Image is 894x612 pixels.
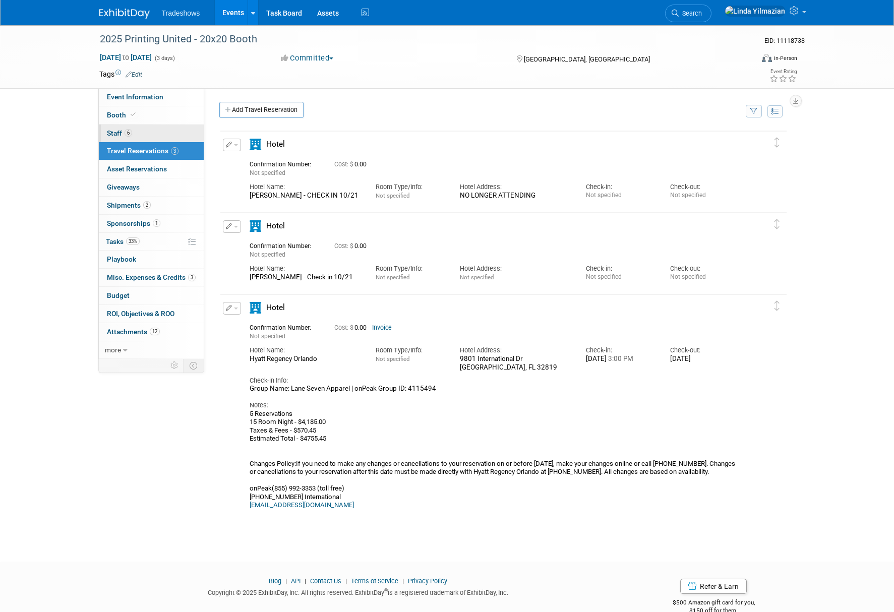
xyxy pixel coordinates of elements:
[250,264,361,273] div: Hotel Name:
[106,237,140,246] span: Tasks
[679,10,702,17] span: Search
[376,274,409,281] span: Not specified
[250,169,285,176] span: Not specified
[250,385,740,393] div: Group Name: Lane Seven Apparel | onPeak Group ID: 4115494
[769,69,797,74] div: Event Rating
[372,324,392,331] a: Invoice
[250,501,354,509] a: [EMAIL_ADDRESS][DOMAIN_NAME]
[171,147,178,155] span: 3
[291,577,301,585] a: API
[277,53,337,64] button: Committed
[376,355,409,362] span: Not specified
[162,9,200,17] span: Tradeshows
[334,324,354,331] span: Cost: $
[154,55,175,62] span: (3 days)
[121,53,131,62] span: to
[586,182,655,192] div: Check-in:
[99,323,204,341] a: Attachments12
[670,346,739,355] div: Check-out:
[107,201,151,209] span: Shipments
[250,302,261,314] i: Hotel
[99,178,204,196] a: Giveaways
[376,182,445,192] div: Room Type/Info:
[131,112,136,117] i: Booth reservation complete
[762,54,772,62] img: Format-Inperson.png
[188,274,196,281] span: 3
[460,346,571,355] div: Hotel Address:
[670,264,739,273] div: Check-out:
[166,359,184,372] td: Personalize Event Tab Strip
[250,410,740,509] div: 5 Reservations 15 Room Night - $4,185.00 Taxes & Fees - $570.45 Estimated Total - $4755.45 Change...
[250,251,285,258] span: Not specified
[586,355,655,363] div: [DATE]
[764,37,805,44] span: Event ID: 11118738
[680,579,747,594] a: Refer & Earn
[334,242,371,250] span: 0.00
[99,287,204,304] a: Budget
[460,264,571,273] div: Hotel Address:
[99,269,204,286] a: Misc. Expenses & Credits3
[266,303,285,312] span: Hotel
[99,305,204,323] a: ROI, Objectives & ROO
[250,139,261,150] i: Hotel
[99,233,204,251] a: Tasks33%
[125,129,132,137] span: 6
[143,201,151,209] span: 2
[107,291,130,299] span: Budget
[670,355,739,363] div: [DATE]
[460,182,571,192] div: Hotel Address:
[460,355,571,372] div: 9801 International Dr [GEOGRAPHIC_DATA], FL 32819
[376,346,445,355] div: Room Type/Info:
[107,183,140,191] span: Giveaways
[107,129,132,137] span: Staff
[99,341,204,359] a: more
[774,219,780,229] i: Click and drag to move item
[334,324,371,331] span: 0.00
[107,147,178,155] span: Travel Reservations
[384,588,388,593] sup: ®
[107,328,160,336] span: Attachments
[774,138,780,148] i: Click and drag to move item
[351,577,398,585] a: Terms of Service
[302,577,309,585] span: |
[586,192,655,199] div: Not specified
[107,255,136,263] span: Playbook
[250,321,319,332] div: Confirmation Number:
[670,273,739,281] div: Not specified
[376,192,409,199] span: Not specified
[99,160,204,178] a: Asset Reservations
[269,577,281,585] a: Blog
[250,182,361,192] div: Hotel Name:
[266,221,285,230] span: Hotel
[219,102,304,118] a: Add Travel Reservation
[665,5,711,22] a: Search
[334,161,354,168] span: Cost: $
[408,577,447,585] a: Privacy Policy
[586,264,655,273] div: Check-in:
[107,310,174,318] span: ROI, Objectives & ROO
[99,88,204,106] a: Event Information
[266,140,285,149] span: Hotel
[460,274,494,281] span: Not specified
[107,165,167,173] span: Asset Reservations
[107,219,160,227] span: Sponsorships
[586,346,655,355] div: Check-in:
[96,30,738,48] div: 2025 Printing United - 20x20 Booth
[376,264,445,273] div: Room Type/Info:
[107,93,163,101] span: Event Information
[153,219,160,227] span: 1
[343,577,349,585] span: |
[250,239,319,250] div: Confirmation Number:
[250,192,361,200] div: [PERSON_NAME] - CHECK IN 10/21
[725,6,786,17] img: Linda Yilmazian
[334,242,354,250] span: Cost: $
[99,125,204,142] a: Staff6
[334,161,371,168] span: 0.00
[150,328,160,335] span: 12
[99,197,204,214] a: Shipments2
[250,158,319,168] div: Confirmation Number:
[607,355,633,362] span: 3:00 PM
[250,346,361,355] div: Hotel Name:
[99,9,150,19] img: ExhibitDay
[99,53,152,62] span: [DATE] [DATE]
